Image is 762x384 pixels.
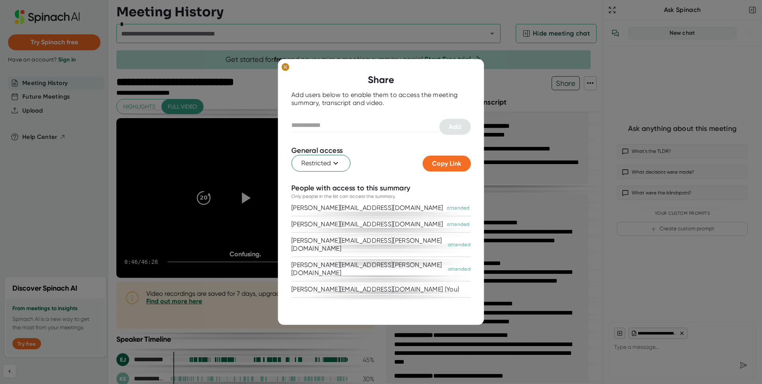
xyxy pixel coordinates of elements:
div: attended [447,221,469,228]
div: Only people in the list can access the summary. [291,193,396,200]
div: [PERSON_NAME][EMAIL_ADDRESS][DOMAIN_NAME] [291,204,443,212]
div: [PERSON_NAME][EMAIL_ADDRESS][PERSON_NAME][DOMAIN_NAME] [291,237,444,253]
span: Add [449,123,461,131]
button: Copy Link [422,156,471,172]
button: Restricted [291,155,350,172]
span: Copy Link [432,160,461,167]
div: People with access to this summary [291,184,410,193]
span: Restricted [301,158,340,168]
div: General access [291,146,343,155]
div: [PERSON_NAME][EMAIL_ADDRESS][DOMAIN_NAME] [291,220,443,228]
div: [PERSON_NAME][EMAIL_ADDRESS][DOMAIN_NAME] (You) [291,285,459,293]
div: Add users below to enable them to access the meeting summary, transcript and video. [291,91,471,107]
b: Share [368,74,394,85]
div: [PERSON_NAME][EMAIL_ADDRESS][PERSON_NAME][DOMAIN_NAME] [291,261,444,277]
div: attended [448,265,471,273]
button: Add [439,119,471,135]
div: attended [447,204,469,212]
div: attended [448,241,471,248]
